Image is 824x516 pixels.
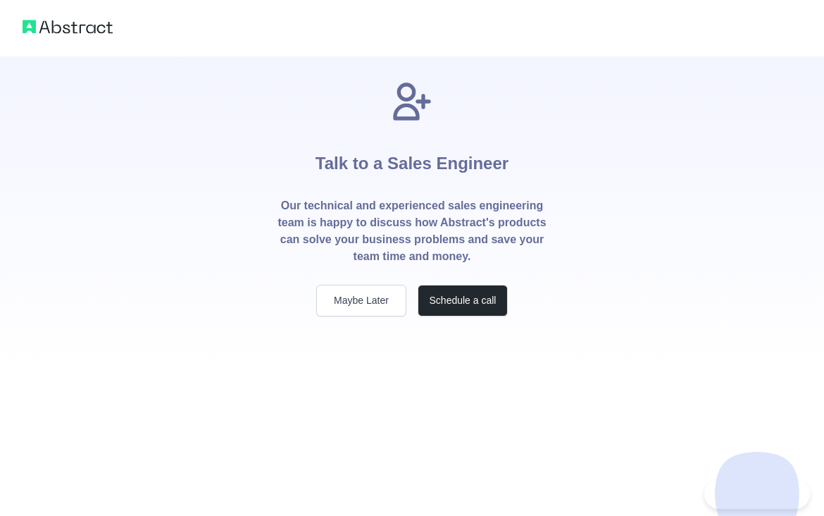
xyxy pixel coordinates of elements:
button: Maybe Later [316,285,406,317]
p: Our technical and experienced sales engineering team is happy to discuss how Abstract's products ... [277,197,547,265]
button: Schedule a call [418,285,508,317]
iframe: Toggle Customer Support [704,479,810,509]
img: Abstract logo [23,17,113,37]
h1: Talk to a Sales Engineer [316,124,508,197]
